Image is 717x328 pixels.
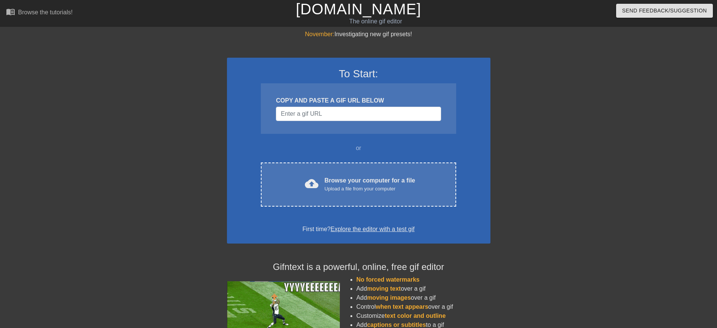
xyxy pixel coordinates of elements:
[276,107,441,121] input: Username
[622,6,707,15] span: Send Feedback/Suggestion
[227,30,490,39] div: Investigating new gif presets!
[324,185,415,193] div: Upload a file from your computer
[6,7,15,16] span: menu_book
[305,31,334,37] span: November:
[376,303,428,310] span: when text appears
[367,285,401,292] span: moving text
[616,4,713,18] button: Send Feedback/Suggestion
[237,67,481,80] h3: To Start:
[356,276,420,283] span: No forced watermarks
[276,96,441,105] div: COPY AND PASTE A GIF URL BELOW
[6,7,73,19] a: Browse the tutorials!
[356,284,490,293] li: Add over a gif
[227,262,490,273] h4: Gifntext is a powerful, online, free gif editor
[305,177,318,190] span: cloud_upload
[367,294,411,301] span: moving images
[324,176,415,193] div: Browse your computer for a file
[356,302,490,311] li: Control over a gif
[237,225,481,234] div: First time?
[18,9,73,15] div: Browse the tutorials!
[356,311,490,320] li: Customize
[385,313,446,319] span: text color and outline
[243,17,508,26] div: The online gif editor
[247,144,471,153] div: or
[296,1,421,17] a: [DOMAIN_NAME]
[330,226,414,232] a: Explore the editor with a test gif
[356,293,490,302] li: Add over a gif
[367,322,426,328] span: captions or subtitles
